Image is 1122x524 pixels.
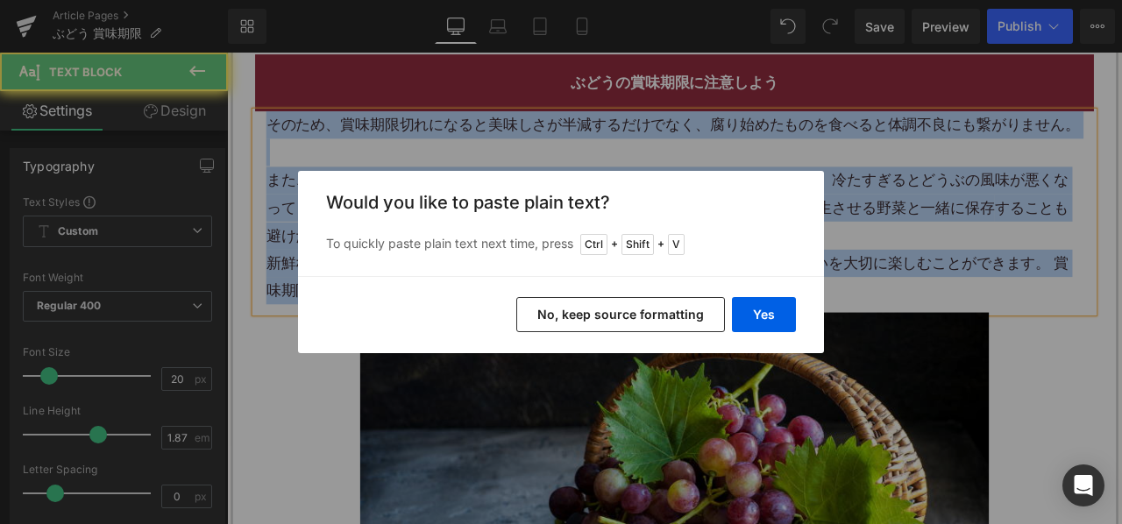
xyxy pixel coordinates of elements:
span: Shift [621,234,654,255]
font: ぶどうの賞味期限に注意しよう [408,25,653,46]
font: また、保存方法にも注意が必要です。 冷蔵庫の野菜室に保存するのが理想的ですが、冷たすぎるとどうぶの風味が悪くなってしまいますので、温度設定に気をつけましょう。 他の果物やエチレンガスを発生させる... [46,141,998,195]
span: V [668,234,685,255]
h3: Would you like to paste plain text? [326,192,796,213]
p: To quickly paste plain text next time, press [326,234,796,255]
font: そのため、賞味期限切れになると美味しさが半減するだけでなく、腐り始めたものを食べると体調不良にも繋がりません。 [46,75,1011,96]
font: 新鮮なぶどうを正しく保存し、おいしいうちに食べきることで、ぶどう本来の味わいを大切に楽しむことができます。 賞味期限と保存方法を意識して、ぶどうを美味しく味わい尽くしましょう。 [46,239,998,293]
button: Yes [732,297,796,332]
font: 避けたほうが[PERSON_NAME]です。 [46,207,336,228]
div: Open Intercom Messenger [1062,464,1104,506]
span: + [657,236,664,253]
span: Ctrl [580,234,607,255]
button: No, keep source formatting [516,297,725,332]
a: することも [910,173,998,195]
span: + [611,236,618,253]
